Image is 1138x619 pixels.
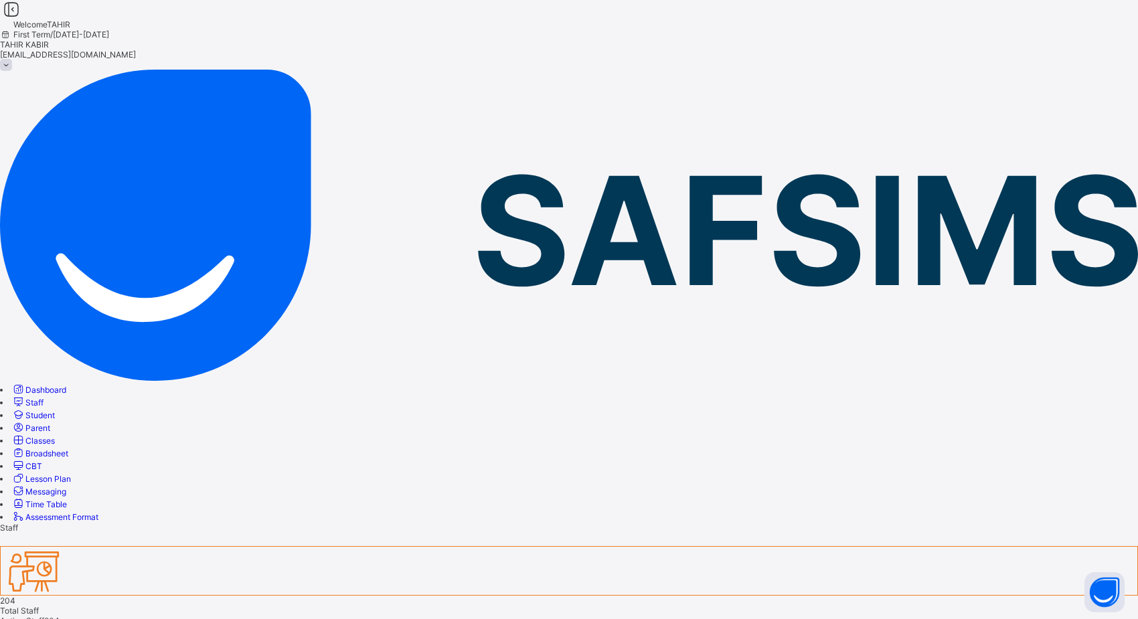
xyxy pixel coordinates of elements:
[25,499,67,509] span: Time Table
[25,487,66,497] span: Messaging
[11,474,71,484] a: Lesson Plan
[25,397,44,408] span: Staff
[11,423,50,433] a: Parent
[25,436,55,446] span: Classes
[11,487,66,497] a: Messaging
[25,512,98,522] span: Assessment Format
[11,461,42,471] a: CBT
[11,448,68,458] a: Broadsheet
[11,499,67,509] a: Time Table
[11,436,55,446] a: Classes
[25,448,68,458] span: Broadsheet
[1084,572,1125,612] button: Open asap
[25,461,42,471] span: CBT
[11,410,55,420] a: Student
[11,397,44,408] a: Staff
[13,19,70,29] span: Welcome TAHIR
[25,423,50,433] span: Parent
[11,385,66,395] a: Dashboard
[11,512,98,522] a: Assessment Format
[25,385,66,395] span: Dashboard
[25,474,71,484] span: Lesson Plan
[25,410,55,420] span: Student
